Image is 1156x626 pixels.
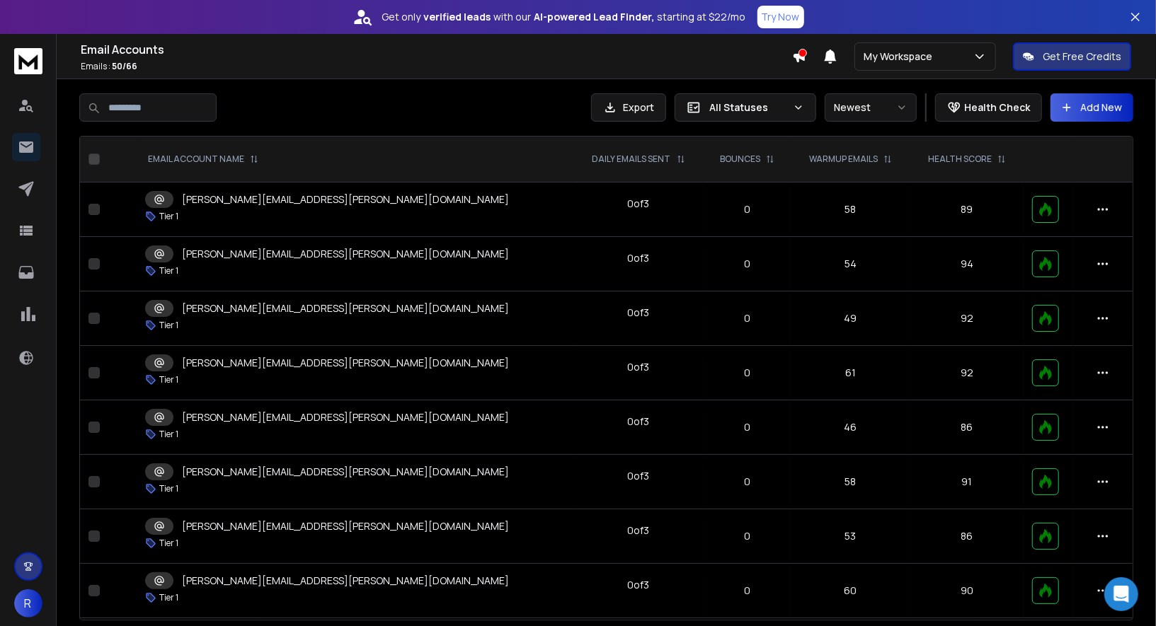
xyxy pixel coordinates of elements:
[712,475,782,489] p: 0
[712,584,782,598] p: 0
[928,153,992,165] p: HEALTH SCORE
[159,429,178,440] p: Tier 1
[148,153,258,165] div: EMAIL ACCOUNT NAME
[14,589,42,618] button: R
[159,538,178,549] p: Tier 1
[712,420,782,434] p: 0
[791,291,910,346] td: 49
[791,237,910,291] td: 54
[1104,577,1138,611] div: Open Intercom Messenger
[910,564,1024,618] td: 90
[910,346,1024,400] td: 92
[1043,50,1121,64] p: Get Free Credits
[825,93,917,122] button: Newest
[791,182,910,237] td: 58
[791,564,910,618] td: 60
[159,374,178,386] p: Tier 1
[864,50,938,64] p: My Workspace
[182,465,509,479] p: [PERSON_NAME][EMAIL_ADDRESS][PERSON_NAME][DOMAIN_NAME]
[382,10,746,24] p: Get only with our starting at $22/mo
[182,574,509,588] p: [PERSON_NAME][EMAIL_ADDRESS][PERSON_NAME][DOMAIN_NAME]
[712,366,782,380] p: 0
[712,257,782,271] p: 0
[712,202,782,216] p: 0
[791,455,910,509] td: 58
[1013,42,1131,71] button: Get Free Credits
[159,265,178,277] p: Tier 1
[910,291,1024,346] td: 92
[791,400,910,455] td: 46
[791,346,910,400] td: 61
[81,61,792,72] p: Emails :
[628,523,650,538] div: 0 of 3
[534,10,655,24] strong: AI-powered Lead Finder,
[159,320,178,331] p: Tier 1
[424,10,491,24] strong: verified leads
[159,483,178,494] p: Tier 1
[910,400,1024,455] td: 86
[712,529,782,543] p: 0
[628,360,650,374] div: 0 of 3
[159,211,178,222] p: Tier 1
[591,93,666,122] button: Export
[910,182,1024,237] td: 89
[628,251,650,265] div: 0 of 3
[1051,93,1133,122] button: Add New
[720,153,760,165] p: BOUNCES
[964,100,1030,115] p: Health Check
[910,509,1024,564] td: 86
[182,301,509,315] p: [PERSON_NAME][EMAIL_ADDRESS][PERSON_NAME][DOMAIN_NAME]
[809,153,878,165] p: WARMUP EMAILS
[182,519,509,533] p: [PERSON_NAME][EMAIL_ADDRESS][PERSON_NAME][DOMAIN_NAME]
[910,237,1024,291] td: 94
[757,6,804,28] button: Try Now
[628,197,650,211] div: 0 of 3
[628,469,650,483] div: 0 of 3
[182,356,509,370] p: [PERSON_NAME][EMAIL_ADDRESS][PERSON_NAME][DOMAIN_NAME]
[112,60,137,72] span: 50 / 66
[593,153,671,165] p: DAILY EMAILS SENT
[628,415,650,429] div: 0 of 3
[910,455,1024,509] td: 91
[182,410,509,424] p: [PERSON_NAME][EMAIL_ADDRESS][PERSON_NAME][DOMAIN_NAME]
[182,192,509,207] p: [PERSON_NAME][EMAIL_ADDRESS][PERSON_NAME][DOMAIN_NAME]
[182,247,509,261] p: [PERSON_NAME][EMAIL_ADDRESS][PERSON_NAME][DOMAIN_NAME]
[762,10,800,24] p: Try Now
[712,311,782,325] p: 0
[628,578,650,592] div: 0 of 3
[14,48,42,74] img: logo
[935,93,1042,122] button: Health Check
[709,100,787,115] p: All Statuses
[791,509,910,564] td: 53
[159,592,178,603] p: Tier 1
[628,306,650,320] div: 0 of 3
[81,41,792,58] h1: Email Accounts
